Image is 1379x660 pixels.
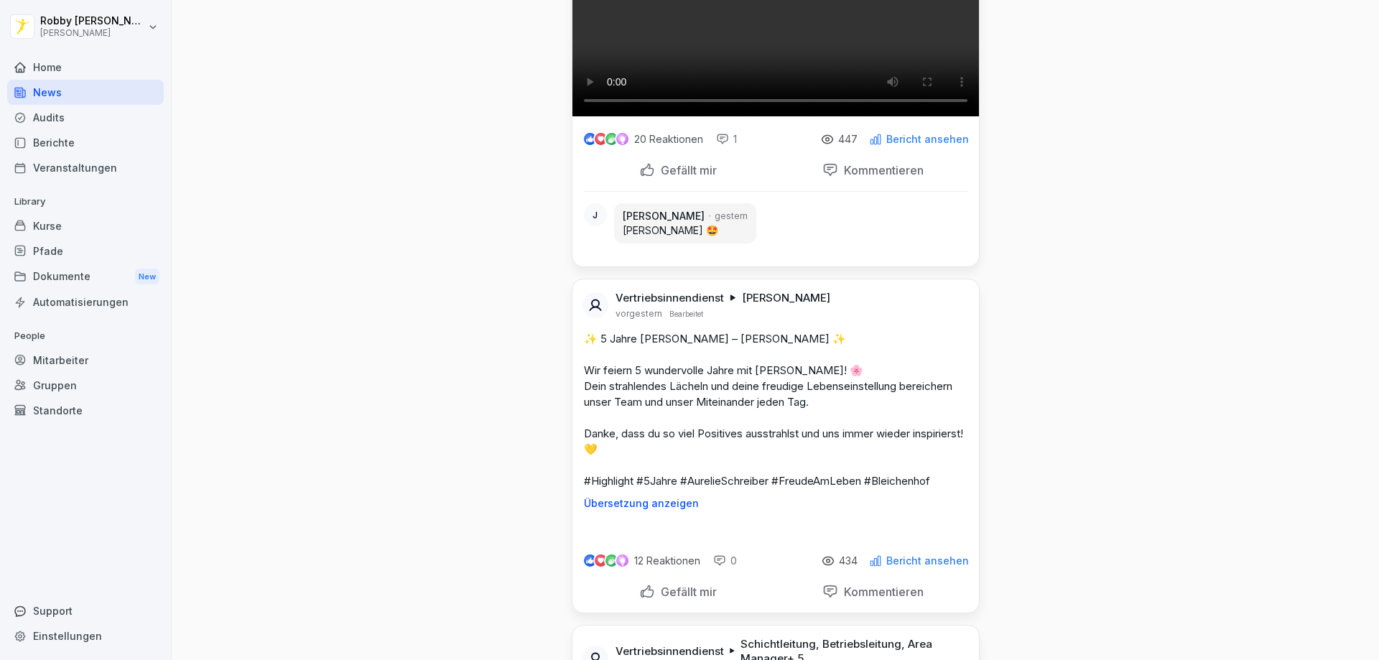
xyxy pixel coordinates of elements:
[634,555,700,567] p: 12 Reaktionen
[623,223,748,238] p: [PERSON_NAME] 🤩
[135,269,159,285] div: New
[669,308,703,320] p: Bearbeitet
[7,105,164,130] a: Audits
[7,190,164,213] p: Library
[7,398,164,423] a: Standorte
[7,264,164,290] a: DokumenteNew
[623,209,705,223] p: [PERSON_NAME]
[634,134,703,145] p: 20 Reaktionen
[584,331,967,489] p: ✨ 5 Jahre [PERSON_NAME] – [PERSON_NAME] ✨ Wir feiern 5 wundervolle Jahre mit [PERSON_NAME]! 🌸 Dei...
[7,598,164,623] div: Support
[616,308,662,320] p: vorgestern
[838,163,924,177] p: Kommentieren
[886,134,969,145] p: Bericht ansehen
[838,585,924,599] p: Kommentieren
[7,264,164,290] div: Dokumente
[7,325,164,348] p: People
[595,134,606,144] img: love
[7,348,164,373] a: Mitarbeiter
[716,132,737,147] div: 1
[584,203,607,226] div: J
[595,555,606,566] img: love
[886,555,969,567] p: Bericht ansehen
[715,210,748,223] p: gestern
[7,155,164,180] a: Veranstaltungen
[605,133,618,145] img: celebrate
[838,134,858,145] p: 447
[616,644,724,659] p: Vertriebsinnendienst
[40,28,145,38] p: [PERSON_NAME]
[7,289,164,315] a: Automatisierungen
[742,291,830,305] p: [PERSON_NAME]
[7,238,164,264] a: Pfade
[616,291,724,305] p: Vertriebsinnendienst
[655,163,717,177] p: Gefällt mir
[713,554,737,568] div: 0
[584,555,595,567] img: like
[7,213,164,238] a: Kurse
[616,554,628,567] img: inspiring
[655,585,717,599] p: Gefällt mir
[7,373,164,398] a: Gruppen
[7,80,164,105] a: News
[7,623,164,649] a: Einstellungen
[584,134,595,145] img: like
[40,15,145,27] p: Robby [PERSON_NAME]
[7,55,164,80] a: Home
[839,555,858,567] p: 434
[7,130,164,155] a: Berichte
[584,498,967,509] p: Übersetzung anzeigen
[616,133,628,146] img: inspiring
[605,554,618,567] img: celebrate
